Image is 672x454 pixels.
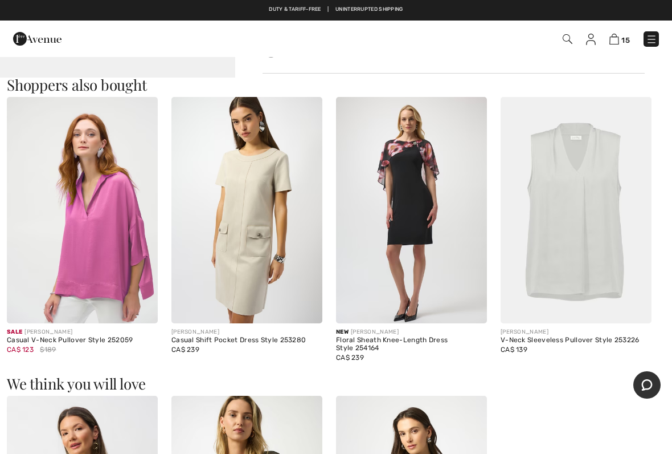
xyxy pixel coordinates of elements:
img: Shopping Bag [609,34,619,44]
img: My Info [586,34,596,45]
div: [PERSON_NAME] [336,328,487,337]
h3: Shoppers also bought [7,78,665,92]
div: Casual V-Neck Pullover Style 252059 [7,337,158,344]
span: $189 [40,344,56,355]
a: 15 [609,32,630,46]
img: Casual Shift Pocket Dress Style 253280 [171,97,322,324]
img: Casual V-Neck Pullover Style 252059 [7,97,158,324]
span: CA$ 239 [171,346,199,354]
a: 1ère Avenue [13,33,62,43]
span: CA$ 139 [501,346,527,354]
div: [PERSON_NAME] [171,328,322,337]
span: CA$ 123 [7,346,34,354]
img: Menu [646,34,657,45]
img: Search [563,34,572,44]
img: 1ère Avenue [13,27,62,50]
a: Duty & tariff-free | Uninterrupted shipping [269,6,403,12]
span: CA$ 239 [336,354,364,362]
div: [PERSON_NAME] [7,328,158,337]
h3: We think you will love [7,376,665,391]
span: New [336,329,349,335]
span: 15 [621,36,630,44]
img: Floral Sheath Knee-Length Dress Style 254164 [336,97,487,324]
div: V-Neck Sleeveless Pullover Style 253226 [501,337,651,344]
div: Casual Shift Pocket Dress Style 253280 [171,337,322,344]
img: V-Neck Sleeveless Pullover Style 253226 [501,97,651,324]
span: Sale [7,329,22,335]
div: Floral Sheath Knee-Length Dress Style 254164 [336,337,487,352]
div: [PERSON_NAME] [501,328,651,337]
iframe: Opens a widget where you can chat to one of our agents [633,371,661,400]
